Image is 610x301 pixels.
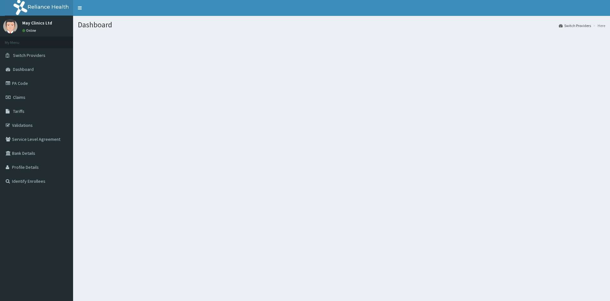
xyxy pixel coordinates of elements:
[78,21,605,29] h1: Dashboard
[22,28,37,33] a: Online
[592,23,605,28] li: Here
[13,108,24,114] span: Tariffs
[13,52,45,58] span: Switch Providers
[22,21,52,25] p: May Clinics Ltd
[559,23,591,28] a: Switch Providers
[13,66,34,72] span: Dashboard
[3,19,17,33] img: User Image
[13,94,25,100] span: Claims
